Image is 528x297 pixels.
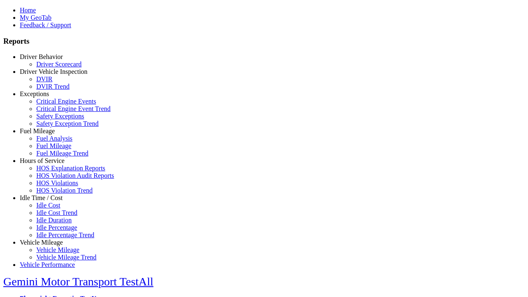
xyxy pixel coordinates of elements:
[20,239,63,246] a: Vehicle Mileage
[36,113,84,120] a: Safety Exceptions
[36,165,105,172] a: HOS Explanation Reports
[20,194,63,201] a: Idle Time / Cost
[20,53,63,60] a: Driver Behavior
[20,90,49,97] a: Exceptions
[36,98,96,105] a: Critical Engine Events
[3,37,525,46] h3: Reports
[36,120,99,127] a: Safety Exception Trend
[20,21,71,28] a: Feedback / Support
[36,187,93,194] a: HOS Violation Trend
[36,172,114,179] a: HOS Violation Audit Reports
[20,68,87,75] a: Driver Vehicle Inspection
[36,135,73,142] a: Fuel Analysis
[20,14,52,21] a: My GeoTab
[36,246,79,253] a: Vehicle Mileage
[36,209,78,216] a: Idle Cost Trend
[36,150,88,157] a: Fuel Mileage Trend
[36,142,71,149] a: Fuel Mileage
[36,75,52,82] a: DVIR
[36,254,97,261] a: Vehicle Mileage Trend
[20,7,36,14] a: Home
[36,202,60,209] a: Idle Cost
[20,261,75,268] a: Vehicle Performance
[36,217,72,224] a: Idle Duration
[36,105,111,112] a: Critical Engine Event Trend
[36,61,82,68] a: Driver Scorecard
[36,179,78,186] a: HOS Violations
[3,275,153,288] a: Gemini Motor Transport TestAll
[36,231,94,238] a: Idle Percentage Trend
[36,224,77,231] a: Idle Percentage
[20,157,64,164] a: Hours of Service
[20,127,55,134] a: Fuel Mileage
[36,83,69,90] a: DVIR Trend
